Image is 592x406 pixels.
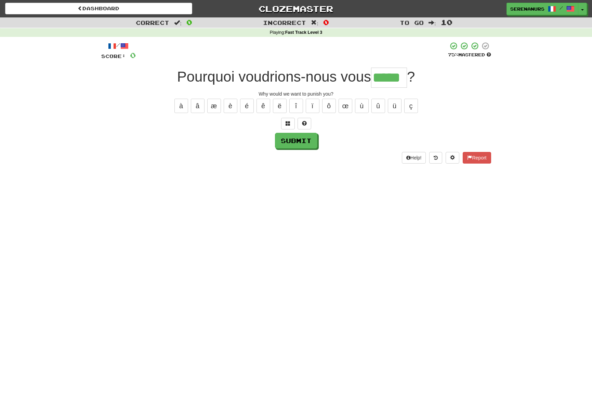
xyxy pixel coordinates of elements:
[355,99,369,113] button: ù
[371,99,385,113] button: û
[273,99,287,113] button: ë
[101,42,136,50] div: /
[240,99,254,113] button: é
[323,18,329,26] span: 0
[186,18,192,26] span: 0
[510,6,544,12] span: SerenaNurs
[263,19,306,26] span: Incorrect
[256,99,270,113] button: ê
[429,152,442,164] button: Round history (alt+y)
[174,99,188,113] button: à
[130,51,136,59] span: 0
[560,5,563,10] span: /
[322,99,336,113] button: ô
[441,18,452,26] span: 10
[281,118,295,129] button: Switch sentence to multiple choice alt+p
[275,133,317,149] button: Submit
[202,3,390,15] a: Clozemaster
[298,118,311,129] button: Single letter hint - you only get 1 per sentence and score half the points! alt+h
[101,53,126,59] span: Score:
[448,52,491,58] div: Mastered
[507,3,578,15] a: SerenaNurs /
[339,99,352,113] button: œ
[311,20,318,26] span: :
[101,90,491,97] div: Why would we want to punish you?
[5,3,192,14] a: Dashboard
[174,20,182,26] span: :
[306,99,319,113] button: ï
[285,30,323,35] strong: Fast Track Level 3
[289,99,303,113] button: î
[177,69,371,85] span: Pourquoi voudrions-nous vous
[407,69,415,85] span: ?
[191,99,205,113] button: â
[463,152,491,164] button: Report
[402,152,426,164] button: Help!
[429,20,436,26] span: :
[136,19,169,26] span: Correct
[224,99,237,113] button: è
[388,99,402,113] button: ü
[400,19,424,26] span: To go
[448,52,458,57] span: 75 %
[404,99,418,113] button: ç
[207,99,221,113] button: æ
